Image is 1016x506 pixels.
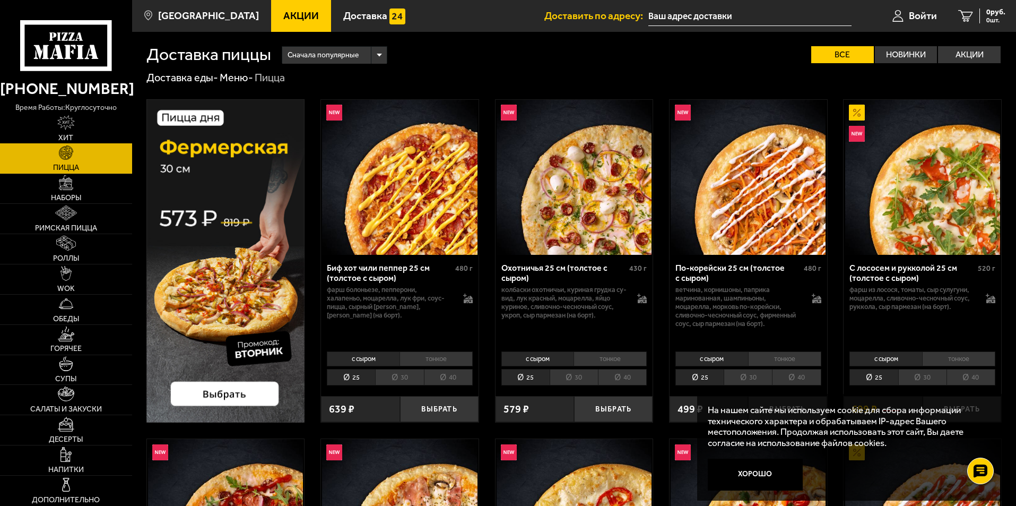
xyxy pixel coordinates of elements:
[811,46,874,63] label: Все
[938,46,1001,63] label: Акции
[875,46,937,63] label: Новинки
[400,351,473,366] li: тонкое
[327,351,400,366] li: с сыром
[424,369,473,385] li: 40
[922,351,995,366] li: тонкое
[909,11,937,21] span: Войти
[455,264,473,273] span: 480 г
[501,351,574,366] li: с сыром
[501,286,627,320] p: колбаски охотничьи, куриная грудка су-вид, лук красный, моцарелла, яйцо куриное, сливочно-чесночн...
[598,369,647,385] li: 40
[544,11,648,21] span: Доставить по адресу:
[55,375,76,383] span: Супы
[220,71,253,84] a: Меню-
[496,100,653,255] a: НовинкаОхотничья 25 см (толстое с сыром)
[844,100,1001,255] a: АкционныйНовинкаС лососем и рукколой 25 см (толстое с сыром)
[648,6,852,26] input: Ваш адрес доставки
[375,369,423,385] li: 30
[978,264,995,273] span: 520 г
[400,396,479,422] button: Выбрать
[322,100,477,255] img: Биф хот чили пеппер 25 см (толстое с сыром)
[389,8,405,24] img: 15daf4d41897b9f0e9f617042186c801.svg
[158,11,259,21] span: [GEOGRAPHIC_DATA]
[724,369,772,385] li: 30
[327,263,453,283] div: Биф хот чили пеппер 25 см (толстое с сыром)
[58,134,73,142] span: Хит
[708,459,803,491] button: Хорошо
[503,404,529,415] span: 579 ₽
[898,369,946,385] li: 30
[675,369,724,385] li: 25
[574,351,647,366] li: тонкое
[986,8,1005,16] span: 0 руб.
[675,105,691,121] img: Новинка
[53,315,79,323] span: Обеды
[321,100,479,255] a: НовинкаБиф хот чили пеппер 25 см (толстое с сыром)
[30,406,102,413] span: Салаты и закуски
[497,100,652,255] img: Охотничья 25 см (толстое с сыром)
[772,369,821,385] li: 40
[501,369,550,385] li: 25
[675,286,801,328] p: ветчина, корнишоны, паприка маринованная, шампиньоны, моцарелла, морковь по-корейски, сливочно-че...
[675,351,748,366] li: с сыром
[501,105,517,121] img: Новинка
[671,100,826,255] img: По-корейски 25 см (толстое с сыром)
[53,164,79,171] span: Пицца
[326,105,342,121] img: Новинка
[986,17,1005,23] span: 0 шт.
[849,351,922,366] li: с сыром
[255,71,285,85] div: Пицца
[849,369,898,385] li: 25
[152,444,168,460] img: Новинка
[849,105,865,121] img: Акционный
[678,404,703,415] span: 499 ₽
[326,444,342,460] img: Новинка
[283,11,319,21] span: Акции
[50,345,82,353] span: Горячее
[670,100,827,255] a: НовинкаПо-корейски 25 см (толстое с сыром)
[675,444,691,460] img: Новинка
[343,11,387,21] span: Доставка
[708,405,985,449] p: На нашем сайте мы используем cookie для сбора информации технического характера и обрабатываем IP...
[57,285,75,293] span: WOK
[51,194,81,202] span: Наборы
[574,396,653,422] button: Выбрать
[288,45,359,65] span: Сначала популярные
[32,496,100,504] span: Дополнительно
[49,436,83,443] span: Десерты
[327,286,453,320] p: фарш болоньезе, пепперони, халапеньо, моцарелла, лук фри, соус-пицца, сырный [PERSON_NAME], [PERS...
[849,126,865,142] img: Новинка
[146,46,271,63] h1: Доставка пиццы
[501,444,517,460] img: Новинка
[804,264,821,273] span: 480 г
[501,263,627,283] div: Охотничья 25 см (толстое с сыром)
[748,351,821,366] li: тонкое
[48,466,84,474] span: Напитки
[629,264,647,273] span: 430 г
[550,369,598,385] li: 30
[53,255,79,262] span: Роллы
[675,263,801,283] div: По-корейски 25 см (толстое с сыром)
[946,369,995,385] li: 40
[849,263,975,283] div: С лососем и рукколой 25 см (толстое с сыром)
[146,71,218,84] a: Доставка еды-
[327,369,375,385] li: 25
[35,225,97,232] span: Римская пицца
[849,286,975,311] p: фарш из лосося, томаты, сыр сулугуни, моцарелла, сливочно-чесночный соус, руккола, сыр пармезан (...
[329,404,354,415] span: 639 ₽
[845,100,1000,255] img: С лососем и рукколой 25 см (толстое с сыром)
